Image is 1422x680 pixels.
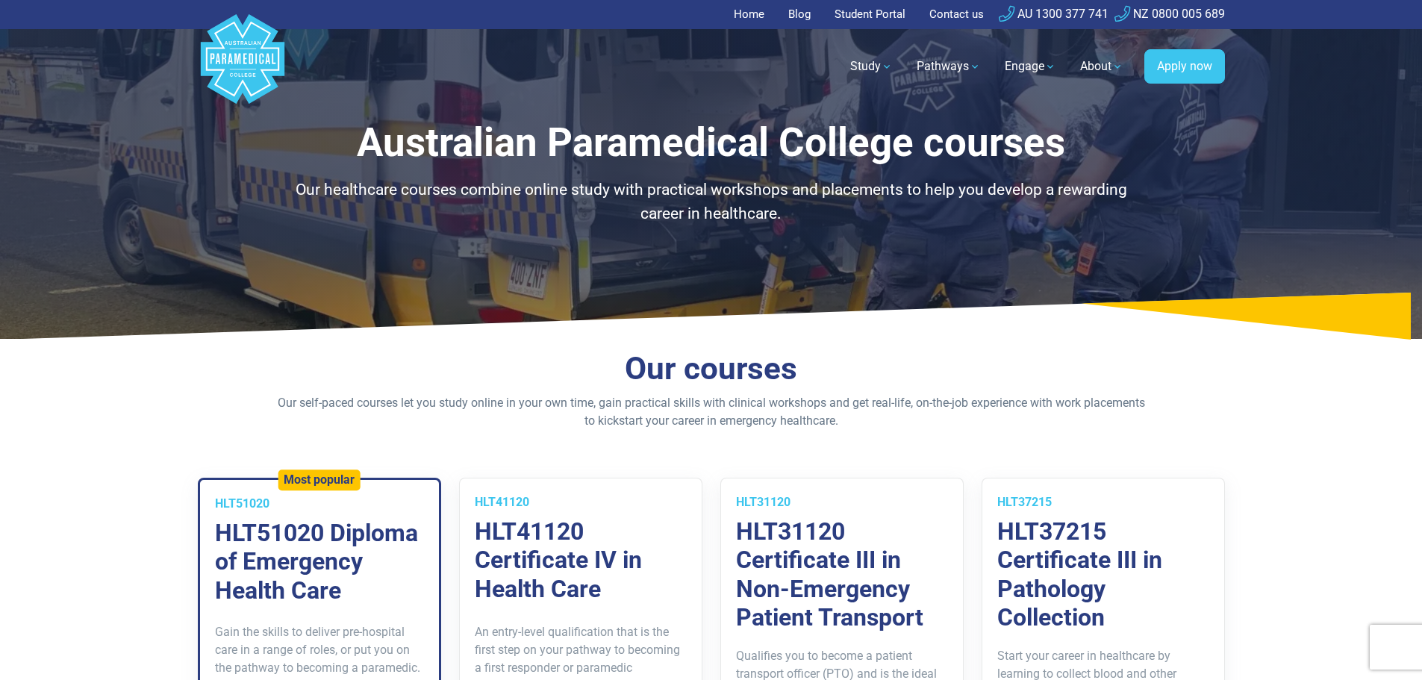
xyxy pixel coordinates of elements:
[1144,49,1225,84] a: Apply now
[908,46,990,87] a: Pathways
[475,623,687,677] p: An entry-level qualification that is the first step on your pathway to becoming a first responder...
[736,495,790,509] span: HLT31120
[215,519,424,605] h3: HLT51020 Diploma of Emergency Health Care
[475,517,687,603] h3: HLT41120 Certificate IV in Health Care
[997,517,1209,632] h3: HLT37215 Certificate III in Pathology Collection
[475,495,529,509] span: HLT41120
[198,29,287,105] a: Australian Paramedical College
[275,350,1148,388] h2: Our courses
[215,623,424,677] p: Gain the skills to deliver pre-hospital care in a range of roles, or put you on the pathway to be...
[275,119,1148,166] h1: Australian Paramedical College courses
[996,46,1065,87] a: Engage
[736,517,948,632] h3: HLT31120 Certificate III in Non-Emergency Patient Transport
[275,178,1148,225] p: Our healthcare courses combine online study with practical workshops and placements to help you d...
[997,495,1052,509] span: HLT37215
[999,7,1108,21] a: AU 1300 377 741
[1071,46,1132,87] a: About
[1114,7,1225,21] a: NZ 0800 005 689
[284,472,355,487] h5: Most popular
[275,394,1148,430] p: Our self-paced courses let you study online in your own time, gain practical skills with clinical...
[841,46,902,87] a: Study
[215,496,269,511] span: HLT51020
